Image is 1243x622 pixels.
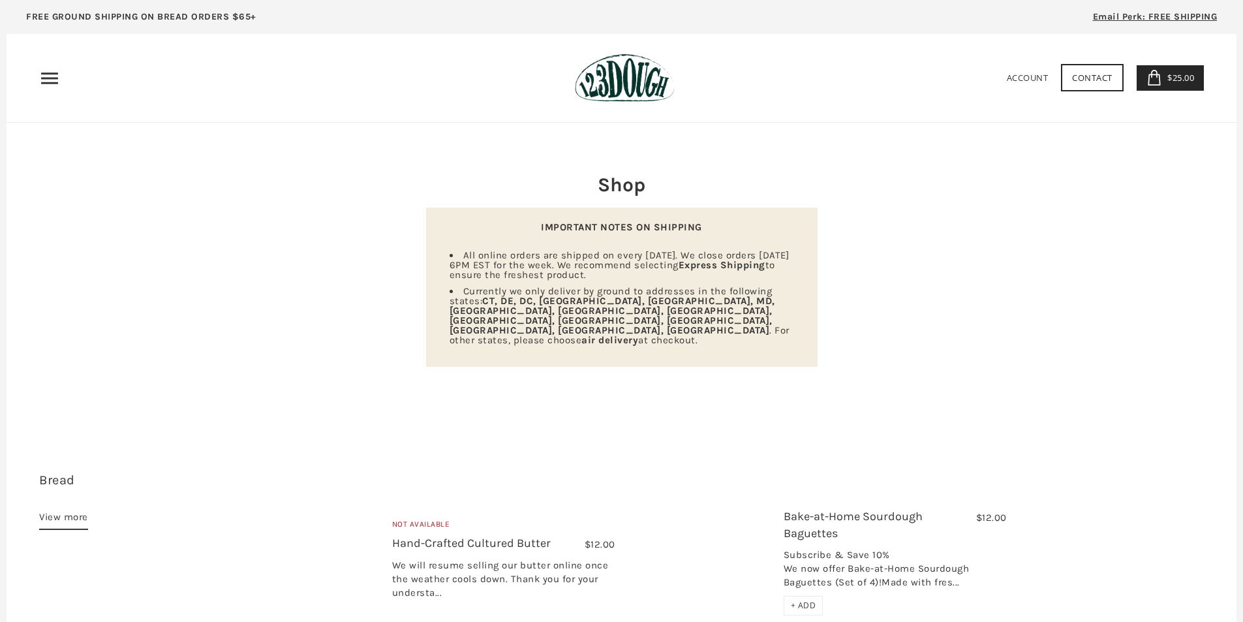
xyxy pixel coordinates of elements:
a: Email Perk: FREE SHIPPING [1073,7,1237,34]
span: $12.00 [585,538,615,550]
a: Account [1007,72,1049,84]
a: Contact [1061,64,1124,91]
nav: Primary [39,68,60,89]
a: Hand-Crafted Cultured Butter [392,536,551,550]
span: + ADD [791,600,816,611]
span: All online orders are shipped on every [DATE]. We close orders [DATE] 6PM EST for the week. We re... [450,249,790,281]
span: $12.00 [976,512,1007,523]
h2: Shop [426,171,818,198]
a: View more [39,509,88,530]
span: Currently we only deliver by ground to addresses in the following states: . For other states, ple... [450,285,790,346]
span: $25.00 [1164,72,1194,84]
strong: air delivery [581,334,638,346]
a: FREE GROUND SHIPPING ON BREAD ORDERS $65+ [7,7,276,34]
span: Email Perk: FREE SHIPPING [1093,11,1218,22]
h3: 15 items [39,471,234,509]
img: 123Dough Bakery [575,54,675,102]
div: Not Available [392,518,615,536]
a: Bake-at-Home Sourdough Baguettes [784,509,923,540]
div: Subscribe & Save 10% We now offer Bake-at-Home Sourdough Baguettes (Set of 4)!Made with fres... [784,548,1007,596]
p: FREE GROUND SHIPPING ON BREAD ORDERS $65+ [26,10,256,24]
strong: Express Shipping [679,259,765,271]
a: Bread [39,473,75,488]
a: $25.00 [1137,65,1205,91]
div: We will resume selling our butter online once the weather cools down. Thank you for your understa... [392,559,615,606]
strong: CT, DE, DC, [GEOGRAPHIC_DATA], [GEOGRAPHIC_DATA], MD, [GEOGRAPHIC_DATA], [GEOGRAPHIC_DATA], [GEOG... [450,295,775,336]
div: + ADD [784,596,823,615]
strong: IMPORTANT NOTES ON SHIPPING [541,221,702,233]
